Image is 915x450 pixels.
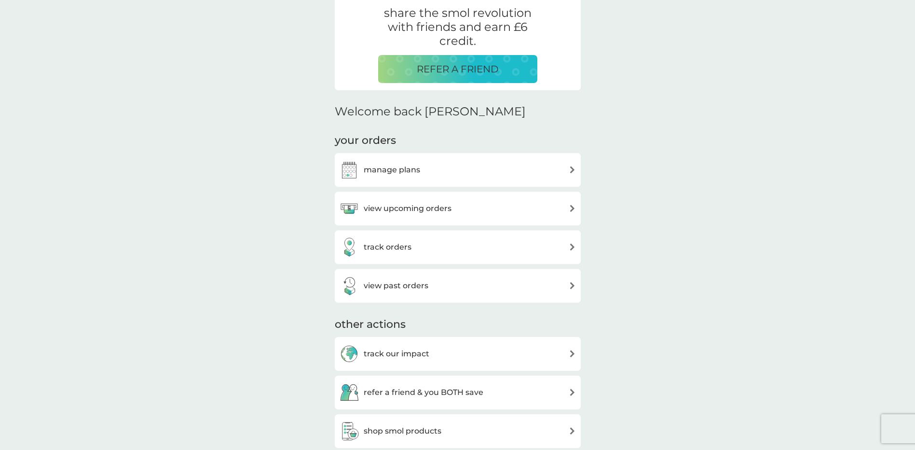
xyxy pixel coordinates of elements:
h3: view upcoming orders [364,202,451,215]
h3: track our impact [364,348,429,360]
h3: track orders [364,241,411,253]
h2: Welcome back [PERSON_NAME] [335,105,526,119]
p: REFER A FRIEND [417,61,499,77]
h3: shop smol products [364,425,441,437]
h3: other actions [335,317,406,332]
img: arrow right [569,282,576,289]
img: arrow right [569,350,576,357]
img: arrow right [569,243,576,251]
img: arrow right [569,205,576,212]
h3: refer a friend & you BOTH save [364,386,483,399]
h3: your orders [335,133,396,148]
p: share the smol revolution with friends and earn £6 credit. [378,6,537,48]
img: arrow right [569,427,576,435]
img: arrow right [569,166,576,173]
img: arrow right [569,389,576,396]
h3: manage plans [364,164,420,176]
h3: view past orders [364,280,428,292]
button: REFER A FRIEND [378,55,537,83]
